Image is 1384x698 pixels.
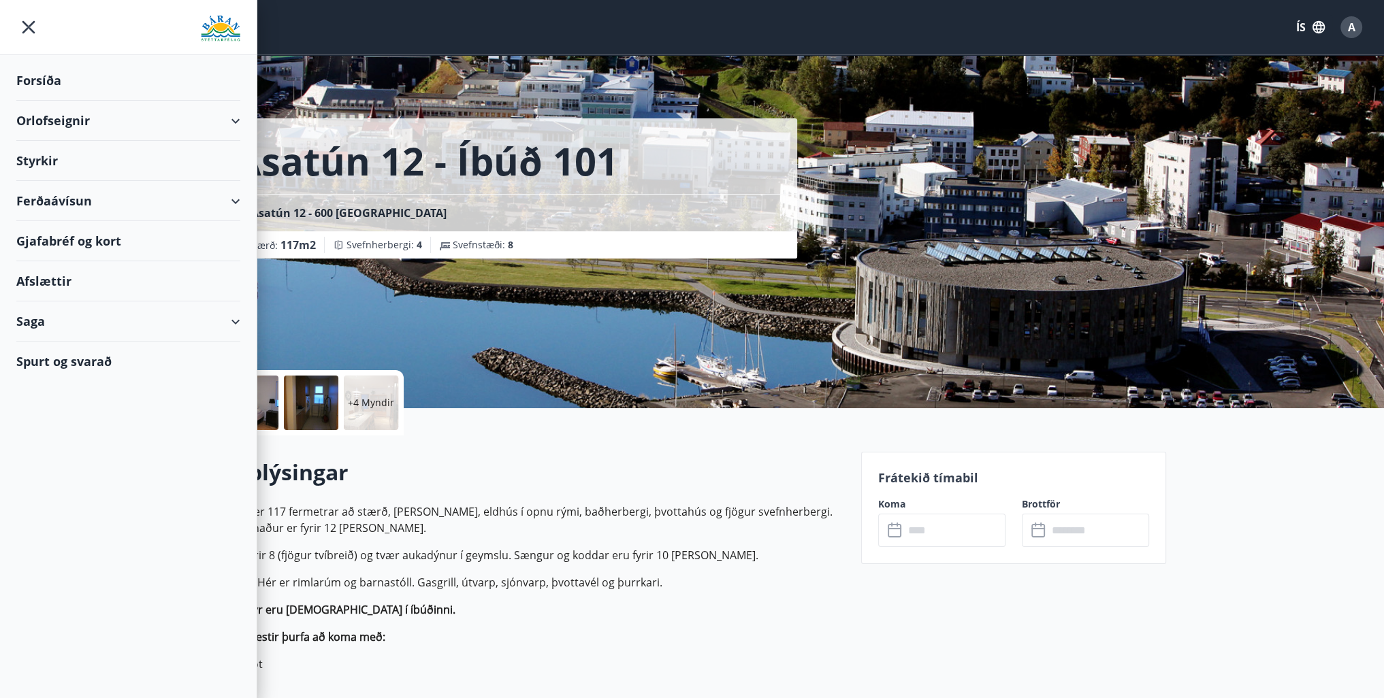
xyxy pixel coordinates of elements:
button: menu [16,15,41,39]
div: Afslættir [16,261,240,301]
div: Spurt og svarað [16,342,240,381]
div: Gjafabréf og kort [16,221,240,261]
img: union_logo [201,15,240,42]
span: 4 [417,238,422,251]
span: Svefnstæði : [453,238,513,252]
span: Ásatún 12 - 600 [GEOGRAPHIC_DATA] [251,205,447,220]
div: Orlofseignir [16,101,240,141]
h1: Ásatún 12 - íbúð 101 [235,135,618,186]
label: Koma [878,497,1005,511]
p: Frátekið tímabil [878,469,1149,486]
span: Svefnherbergi : [347,238,422,252]
label: Brottför [1022,497,1149,511]
button: ÍS [1289,15,1332,39]
p: Rúm fyrir 8 (fjögur tvíbreið) og tvær aukadýnur í geymslu. Sængur og koddar eru fyrir 10 [PERSON_... [219,547,845,563]
button: A [1335,11,1368,44]
p: +4 Myndir [348,396,394,410]
p: Annað: Hér er rimlarúm og barnastóll. Gasgrill, útvarp, sjónvarp, þvottavél og þurrkari. [219,574,845,591]
div: Forsíða [16,61,240,101]
span: Stærð : [248,237,316,253]
h2: Upplýsingar [219,457,845,487]
p: - Rúmföt [219,656,845,672]
div: Saga [16,301,240,342]
span: 117 m2 [280,237,316,252]
span: 8 [508,238,513,251]
div: Ferðaávísun [16,181,240,221]
p: Íbúðin er 117 fermetrar að stærð, [PERSON_NAME], eldhús í opnu rými, baðherbergi, þvottahús og fj... [219,503,845,536]
div: Styrkir [16,141,240,181]
span: A [1348,20,1355,35]
strong: Gæludýr eru [DEMOGRAPHIC_DATA] í íbúðinni. [219,602,455,617]
strong: Orlofsgestir þurfa að koma með: [219,629,385,644]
